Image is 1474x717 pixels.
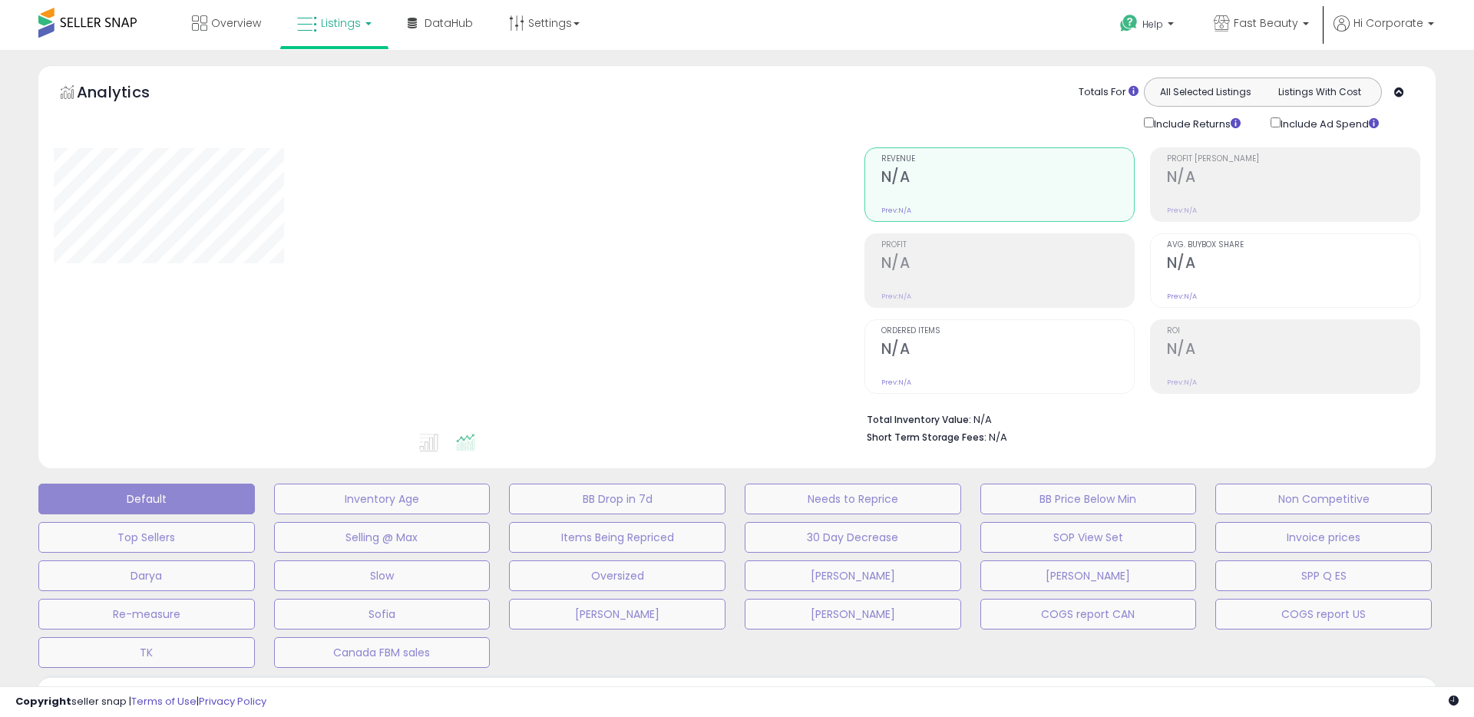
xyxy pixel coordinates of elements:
[38,637,255,668] button: TK
[881,340,1134,361] h2: N/A
[1334,15,1434,50] a: Hi Corporate
[509,599,725,629] button: [PERSON_NAME]
[38,522,255,553] button: Top Sellers
[1079,85,1139,100] div: Totals For
[980,522,1197,553] button: SOP View Set
[1167,168,1419,189] h2: N/A
[867,431,987,444] b: Short Term Storage Fees:
[1215,560,1432,591] button: SPP Q ES
[1167,254,1419,275] h2: N/A
[274,637,491,668] button: Canada FBM sales
[980,560,1197,591] button: [PERSON_NAME]
[1215,599,1432,629] button: COGS report US
[1215,522,1432,553] button: Invoice prices
[1108,2,1189,50] a: Help
[745,484,961,514] button: Needs to Reprice
[881,254,1134,275] h2: N/A
[321,15,361,31] span: Listings
[38,599,255,629] button: Re-measure
[509,522,725,553] button: Items Being Repriced
[1142,18,1163,31] span: Help
[980,599,1197,629] button: COGS report CAN
[989,430,1007,444] span: N/A
[1167,241,1419,249] span: Avg. Buybox Share
[274,560,491,591] button: Slow
[38,560,255,591] button: Darya
[1167,378,1197,387] small: Prev: N/A
[1259,114,1403,132] div: Include Ad Spend
[15,694,71,709] strong: Copyright
[274,599,491,629] button: Sofia
[1167,206,1197,215] small: Prev: N/A
[881,206,911,215] small: Prev: N/A
[274,484,491,514] button: Inventory Age
[881,327,1134,335] span: Ordered Items
[980,484,1197,514] button: BB Price Below Min
[1234,15,1298,31] span: Fast Beauty
[881,241,1134,249] span: Profit
[1262,82,1377,102] button: Listings With Cost
[745,599,961,629] button: [PERSON_NAME]
[867,409,1409,428] li: N/A
[1167,292,1197,301] small: Prev: N/A
[745,560,961,591] button: [PERSON_NAME]
[1119,14,1139,33] i: Get Help
[867,413,971,426] b: Total Inventory Value:
[881,292,911,301] small: Prev: N/A
[1148,82,1263,102] button: All Selected Listings
[1132,114,1259,132] div: Include Returns
[15,695,266,709] div: seller snap | |
[881,155,1134,164] span: Revenue
[1167,340,1419,361] h2: N/A
[1167,155,1419,164] span: Profit [PERSON_NAME]
[1167,327,1419,335] span: ROI
[509,484,725,514] button: BB Drop in 7d
[77,81,180,107] h5: Analytics
[881,168,1134,189] h2: N/A
[509,560,725,591] button: Oversized
[1215,484,1432,514] button: Non Competitive
[211,15,261,31] span: Overview
[425,15,473,31] span: DataHub
[38,484,255,514] button: Default
[1353,15,1423,31] span: Hi Corporate
[881,378,911,387] small: Prev: N/A
[274,522,491,553] button: Selling @ Max
[745,522,961,553] button: 30 Day Decrease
